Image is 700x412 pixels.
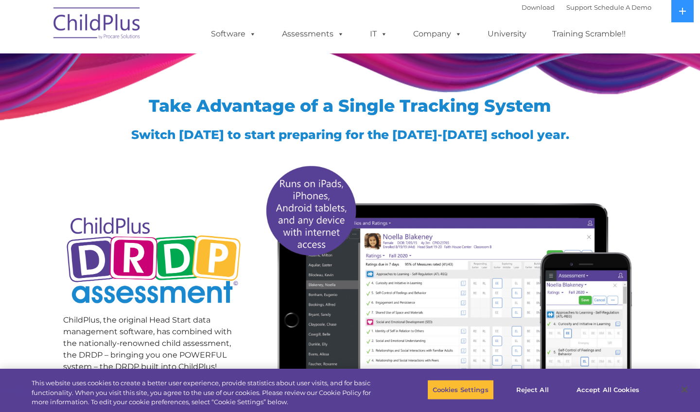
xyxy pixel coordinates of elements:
a: University [478,24,536,44]
img: ChildPlus by Procare Solutions [49,0,146,49]
button: Accept All Cookies [571,379,645,400]
a: Company [403,24,472,44]
a: Software [201,24,266,44]
button: Reject All [502,379,563,400]
a: Training Scramble!! [542,24,635,44]
span: Take Advantage of a Single Tracking System [149,95,551,116]
font: | [522,3,651,11]
a: Assessments [272,24,354,44]
div: This website uses cookies to create a better user experience, provide statistics about user visit... [32,378,385,407]
a: Schedule A Demo [594,3,651,11]
span: ChildPlus, the original Head Start data management software, has combined with the nationally-ren... [63,315,232,371]
a: Support [566,3,592,11]
a: IT [360,24,397,44]
img: Copyright - DRDP Logo [63,206,245,317]
button: Close [674,379,695,400]
span: Switch [DATE] to start preparing for the [DATE]-[DATE] school year. [131,127,569,142]
a: Download [522,3,555,11]
button: Cookies Settings [427,379,494,400]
